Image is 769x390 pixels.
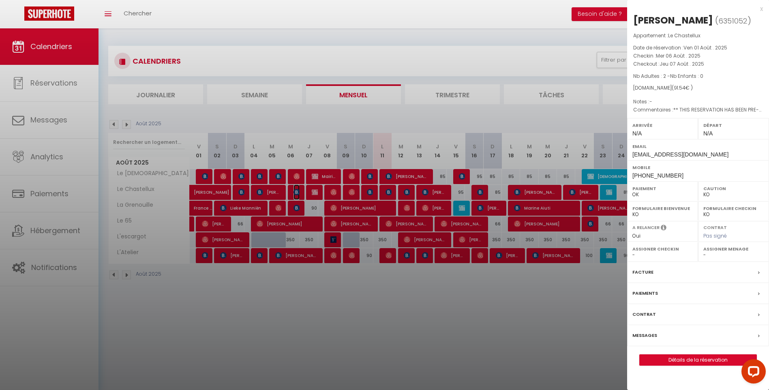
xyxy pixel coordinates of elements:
[627,4,763,14] div: x
[632,163,764,171] label: Mobile
[633,32,763,40] p: Appartement :
[703,232,727,239] span: Pas signé
[703,224,727,229] label: Contrat
[633,73,703,79] span: Nb Adultes : 2 -
[735,356,769,390] iframe: LiveChat chat widget
[632,184,693,193] label: Paiement
[632,204,693,212] label: Formulaire Bienvenue
[632,142,764,150] label: Email
[683,44,727,51] span: Ven 01 Août . 2025
[649,98,652,105] span: -
[632,245,693,253] label: Assigner Checkin
[633,14,713,27] div: [PERSON_NAME]
[633,106,763,114] p: Commentaires :
[632,268,653,276] label: Facture
[633,52,763,60] p: Checkin :
[703,130,713,137] span: N/A
[640,355,756,365] a: Détails de la réservation
[660,60,704,67] span: Jeu 07 Août . 2025
[632,130,642,137] span: N/A
[632,224,660,231] label: A relancer
[632,151,728,158] span: [EMAIL_ADDRESS][DOMAIN_NAME]
[703,245,764,253] label: Assigner Menage
[703,204,764,212] label: Formulaire Checkin
[703,121,764,129] label: Départ
[633,44,763,52] p: Date de réservation :
[632,331,657,340] label: Messages
[633,98,763,106] p: Notes :
[632,289,658,298] label: Paiements
[661,224,666,233] i: Sélectionner OUI si vous souhaiter envoyer les séquences de messages post-checkout
[639,354,757,366] button: Détails de la réservation
[715,15,751,26] span: ( )
[633,84,763,92] div: [DOMAIN_NAME]
[632,172,683,179] span: [PHONE_NUMBER]
[674,84,685,91] span: 91.54
[632,121,693,129] label: Arrivée
[632,310,656,319] label: Contrat
[670,73,703,79] span: Nb Enfants : 0
[718,16,748,26] span: 6351052
[633,60,763,68] p: Checkout :
[668,32,700,39] span: Le Chastellux
[656,52,700,59] span: Mer 06 Août . 2025
[703,184,764,193] label: Caution
[672,84,693,91] span: ( € )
